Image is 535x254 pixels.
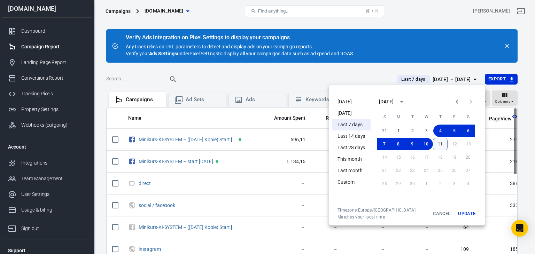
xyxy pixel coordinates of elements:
span: Saturday [462,110,474,124]
span: Monday [392,110,405,124]
div: [DATE] [379,98,394,105]
span: Wednesday [420,110,433,124]
button: 5 [447,125,461,137]
button: 2 [405,125,419,137]
span: Thursday [434,110,447,124]
button: 4 [433,125,447,137]
button: 1 [391,125,405,137]
li: [DATE] [332,108,371,119]
div: Timezone: Europe/[GEOGRAPHIC_DATA] [338,207,416,213]
button: 7 [377,138,391,150]
li: [DATE] [332,96,371,108]
span: Friday [448,110,460,124]
button: 8 [391,138,405,150]
span: Sunday [378,110,391,124]
span: Matches your local time [338,214,416,220]
button: 11 [433,138,448,150]
div: Open Intercom Messenger [511,220,528,237]
li: Last month [332,165,371,176]
button: 31 [378,125,391,137]
button: Update [456,207,478,220]
li: Custom [332,176,371,188]
span: Tuesday [406,110,419,124]
li: This month [332,153,371,165]
button: 6 [461,125,475,137]
li: Last 14 days [332,130,371,142]
button: Previous month [450,95,464,109]
button: Cancel [431,207,453,220]
button: 10 [419,138,433,150]
button: 3 [419,125,433,137]
li: Last 7 days [332,119,371,130]
button: calendar view is open, switch to year view [396,96,408,108]
li: Last 28 days [332,142,371,153]
button: 9 [405,138,419,150]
